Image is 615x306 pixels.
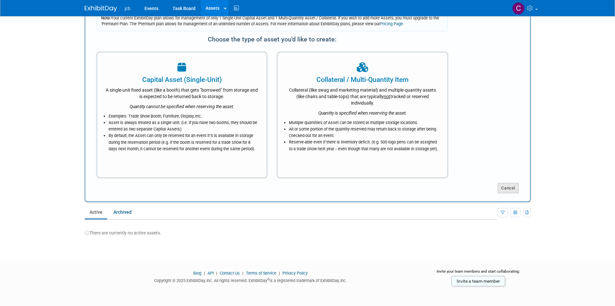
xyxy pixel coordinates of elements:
a: Contact Us [220,271,240,276]
div: Capital Asset (Single-Unit) [105,75,259,85]
div: There are currently no active assets. [85,223,531,236]
span: | [202,271,207,276]
span: | [215,271,219,276]
i: Quantity is specified when reserving the asset. [318,110,407,116]
i: Quantity cannot be specified when reserving the asset. [130,104,234,109]
a: Privacy Policy [282,271,308,276]
img: Craig Mathews [512,2,525,15]
li: Multiple quantities of Asset can be stored at multiple storage locations. [289,119,439,126]
a: Terms of Service [246,271,276,276]
div: Choose the type of asset you'd like to create: [97,33,448,45]
div: A single-unit fixed asset (like a booth) that gets "borrowed" from storage and is expected to be ... [105,85,259,100]
div: Collateral / Multi-Quantity Item [286,75,439,85]
a: Archived [109,206,136,218]
img: ExhibitDay [85,6,117,12]
span: jcb [125,6,131,11]
sup: ® [267,278,270,281]
div: Copyright © 2025 ExhibitDay, Inc. All rights reserved. ExhibitDay is a registered trademark of Ex... [85,276,417,284]
li: Examples: Trade Show Booth, Furniture, Display, etc. [109,113,259,119]
div: Invite your team members and start collaborating: [426,269,531,278]
li: By default, the Asset can only be reserved for an event if it is available in storage during the ... [109,132,259,152]
li: Reserve-able even if there is inventory deficit. (e.g. 500 logo pens can be assigned to a trade s... [289,139,439,152]
li: Asset is always treated as a single unit. (i.e. if you have two booths, they should be entered as... [109,119,259,132]
button: Cancel [498,183,519,193]
span: not [384,94,390,99]
a: Pricing Page [380,21,403,26]
span: Note: [101,16,111,20]
a: Blog [193,271,201,276]
a: API [207,271,214,276]
div: Collateral (like swag and marketing material) and multiple-quantity assets (like chairs and table... [286,85,439,106]
span: Your current ExhibitDay plan allows for management of only 1 Single-Unit Capital Asset and 1 Mult... [101,16,439,26]
span: | [241,271,245,276]
li: All or some portion of the quantity reserved may return back to storage after being checked-out f... [289,126,439,139]
a: Invite a team member [451,276,505,286]
span: | [277,271,281,276]
a: Active [85,206,107,218]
